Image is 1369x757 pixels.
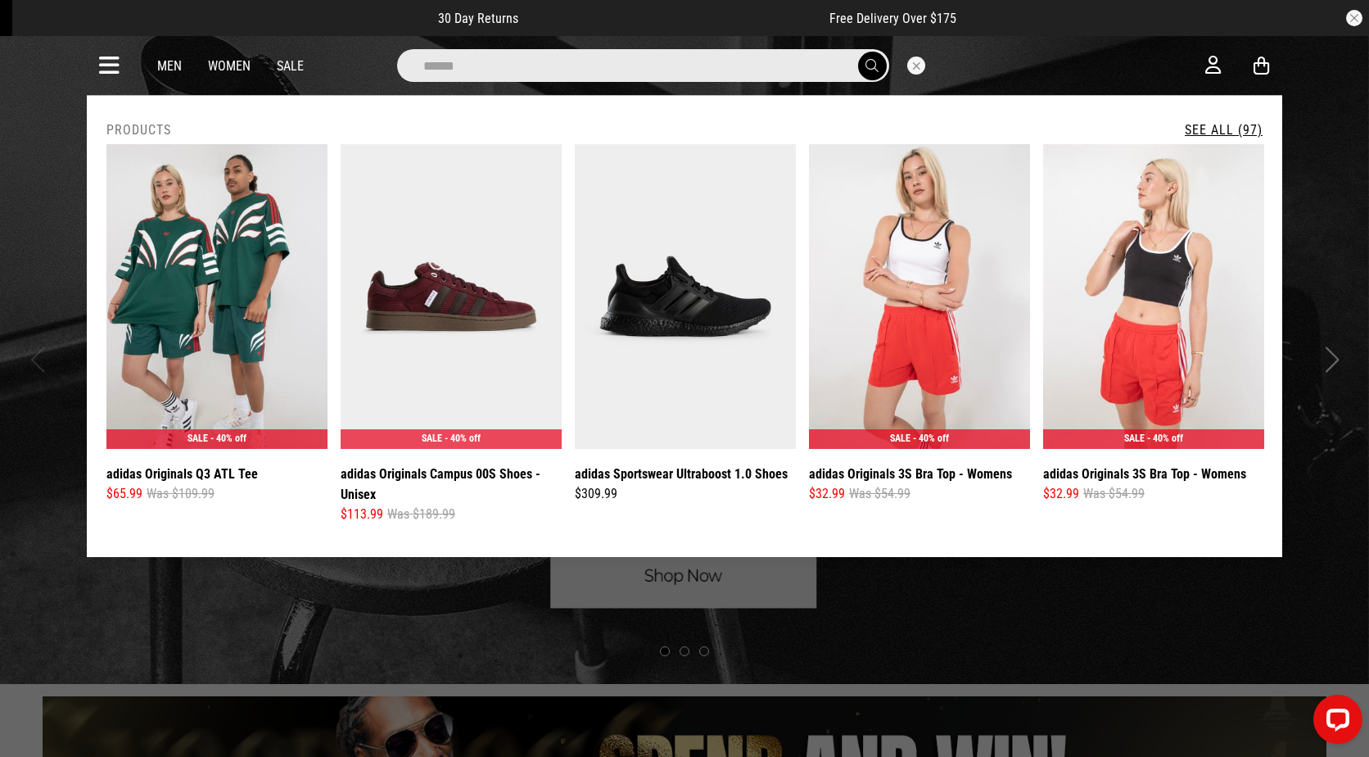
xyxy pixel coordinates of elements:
[1043,464,1246,484] a: adidas Originals 3S Bra Top - Womens
[387,505,455,524] span: Was $189.99
[341,464,562,505] a: adidas Originals Campus 00S Shoes - Unisex
[208,58,251,74] a: Women
[1185,122,1263,138] a: See All (97)
[809,144,1030,449] img: Adidas Originals 3s Bra Top - Womens in White
[1083,484,1145,504] span: Was $54.99
[913,433,949,444] span: - 40% off
[551,10,797,26] iframe: Customer reviews powered by Trustpilot
[106,464,258,484] a: adidas Originals Q3 ATL Tee
[575,464,788,484] a: adidas Sportswear Ultraboost 1.0 Shoes
[907,57,925,75] button: Close search
[809,464,1012,484] a: adidas Originals 3S Bra Top - Womens
[210,433,246,444] span: - 40% off
[106,144,328,449] img: Adidas Originals Q3 Atl Tee in Green
[157,58,182,74] a: Men
[1147,433,1183,444] span: - 40% off
[445,433,481,444] span: - 40% off
[341,144,562,449] img: Adidas Originals Campus 00s Shoes - Unisex in Maroon
[106,122,171,138] h2: Products
[438,11,518,26] span: 30 Day Returns
[106,484,142,504] span: $65.99
[849,484,910,504] span: Was $54.99
[277,58,304,74] a: Sale
[575,144,796,449] img: Adidas Sportswear Ultraboost 1.0 Shoes in Black
[341,505,383,524] span: $113.99
[890,433,910,444] span: SALE
[1043,144,1264,449] img: Adidas Originals 3s Bra Top - Womens in Black
[1300,688,1369,757] iframe: LiveChat chat widget
[147,484,215,504] span: Was $109.99
[1124,433,1145,444] span: SALE
[575,484,796,504] div: $309.99
[188,433,208,444] span: SALE
[829,11,956,26] span: Free Delivery Over $175
[422,433,442,444] span: SALE
[1043,484,1079,504] span: $32.99
[809,484,845,504] span: $32.99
